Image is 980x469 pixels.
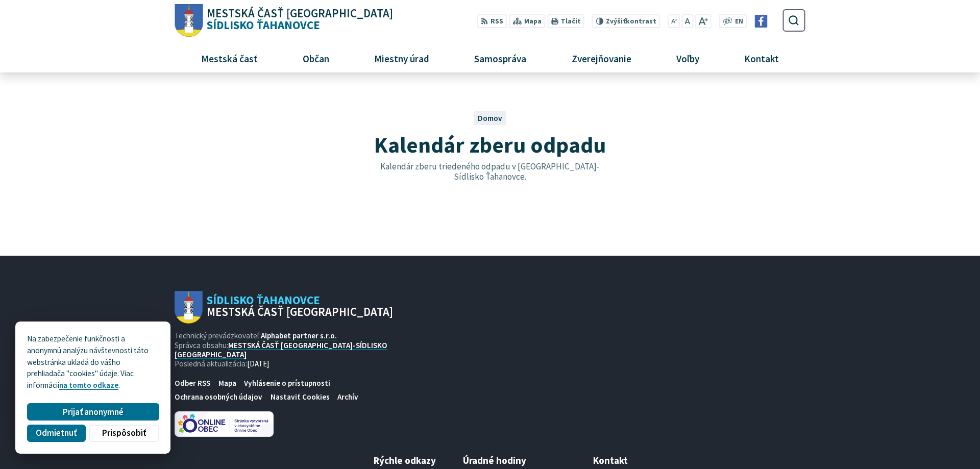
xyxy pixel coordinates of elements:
span: Kontakt [740,44,782,72]
a: na tomto odkaze [59,380,118,390]
a: Ochrana osobných údajov [171,390,266,404]
span: Zvýšiť [606,17,626,26]
span: [DATE] [247,359,269,368]
a: Mapa [214,377,240,390]
a: MESTSKÁ ČASŤ [GEOGRAPHIC_DATA]-SÍDLISKO [GEOGRAPHIC_DATA] [175,340,387,359]
a: Domov [478,113,502,123]
a: Logo Sídlisko Ťahanovce, prejsť na domovskú stránku. [175,291,393,324]
img: Prejsť na domovskú stránku [175,291,203,324]
span: Miestny úrad [371,44,433,72]
a: Logo Sídlisko Ťahanovce, prejsť na domovskú stránku. [175,4,393,37]
span: Občan [299,44,333,72]
button: Nastaviť pôvodnú veľkosť písma [682,14,693,28]
a: Zverejňovanie [553,44,650,72]
span: Mestská časť [GEOGRAPHIC_DATA] [207,306,393,318]
button: Zmenšiť veľkosť písma [668,14,680,28]
span: Sídlisko Ťahanovce [203,294,393,318]
a: Odber RSS [171,377,214,390]
img: Prejsť na domovskú stránku [175,4,203,37]
button: Tlačiť [547,14,584,28]
a: Vyhlásenie o prístupnosti [240,377,334,390]
span: kontrast [606,17,656,26]
span: Mestská časť [GEOGRAPHIC_DATA] [207,8,393,19]
button: Odmietnuť [27,425,85,442]
span: Odmietnuť [36,428,77,438]
p: Technický prevádzkovateľ: Správca obsahu: Posledná aktualizácia: [175,331,393,368]
a: Alphabet partner s.r.o. [261,331,337,340]
span: Tlačiť [561,17,580,26]
a: RSS [477,14,507,28]
button: Prijať anonymné [27,403,159,421]
span: Samospráva [471,44,530,72]
img: Prejsť na Facebook stránku [755,15,768,28]
a: Mapa [509,14,545,28]
button: Zväčšiť veľkosť písma [695,14,711,28]
button: Zvýšiťkontrast [592,14,660,28]
a: Nastaviť Cookies [266,390,333,404]
a: Archív [333,390,362,404]
a: EN [732,16,746,27]
a: Voľby [657,44,718,72]
a: Občan [284,44,348,72]
a: Mestská časť [183,44,277,72]
span: EN [735,16,743,27]
span: Sídlisko Ťahanovce [203,8,393,31]
span: Voľby [672,44,703,72]
a: Kontakt [725,44,797,72]
span: Mestská časť [198,44,262,72]
span: RSS [491,16,503,27]
p: Kalendár zberu triedeného odpadu v [GEOGRAPHIC_DATA]-Sídlisko Ťahanovce. [374,161,606,182]
a: Samospráva [456,44,545,72]
button: Prispôsobiť [89,425,159,442]
span: Prijať anonymné [63,407,124,417]
img: Projekt Online Obec [175,411,274,437]
span: Kalendár zberu odpadu [374,131,606,159]
span: Prispôsobiť [102,428,146,438]
p: Na zabezpečenie funkčnosti a anonymnú analýzu návštevnosti táto webstránka ukladá do vášho prehli... [27,333,159,391]
span: Zverejňovanie [568,44,635,72]
a: Miestny úrad [356,44,448,72]
span: Mapa [524,16,542,27]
